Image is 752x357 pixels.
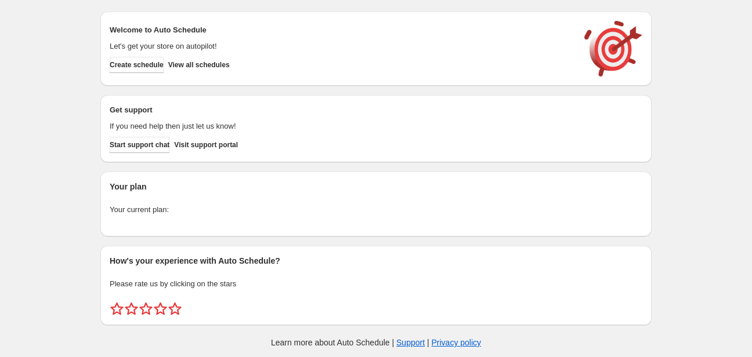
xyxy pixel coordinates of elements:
[110,104,573,116] h2: Get support
[110,278,642,290] p: Please rate us by clicking on the stars
[110,60,164,70] span: Create schedule
[271,337,481,348] p: Learn more about Auto Schedule | |
[110,24,573,36] h2: Welcome to Auto Schedule
[110,41,573,52] p: Let's get your store on autopilot!
[110,204,642,216] p: Your current plan:
[168,57,230,73] button: View all schedules
[110,181,642,192] h2: Your plan
[432,338,482,347] a: Privacy policy
[110,57,164,73] button: Create schedule
[396,338,425,347] a: Support
[174,140,238,150] span: Visit support portal
[110,121,573,132] p: If you need help then just let us know!
[168,60,230,70] span: View all schedules
[110,137,169,153] a: Start support chat
[110,255,642,267] h2: How's your experience with Auto Schedule?
[110,140,169,150] span: Start support chat
[174,137,238,153] a: Visit support portal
